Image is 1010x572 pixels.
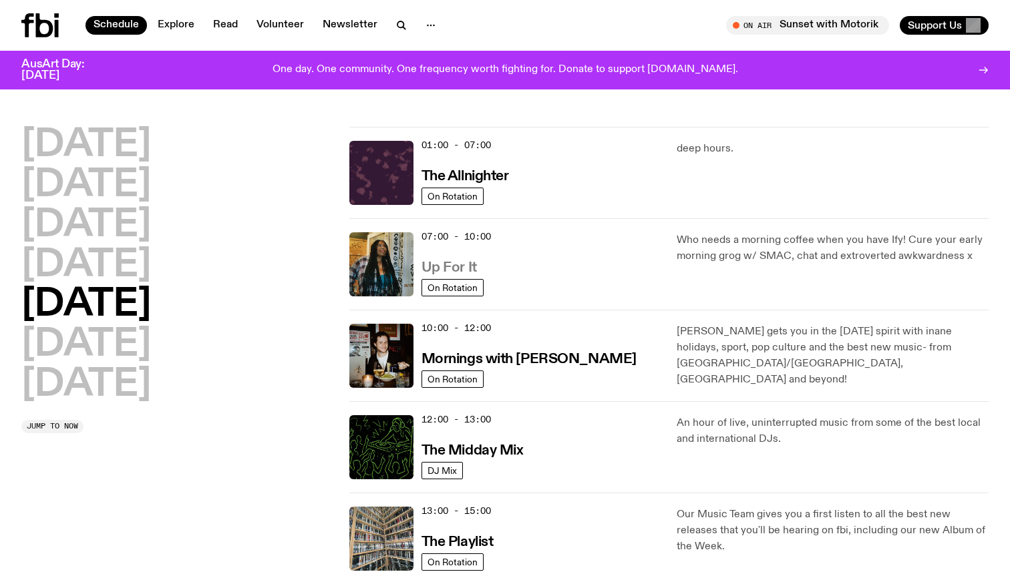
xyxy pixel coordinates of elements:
[422,139,491,152] span: 01:00 - 07:00
[422,462,463,479] a: DJ Mix
[21,326,151,364] button: [DATE]
[428,557,478,567] span: On Rotation
[349,232,413,296] img: Ify - a Brown Skin girl with black braided twists, looking up to the side with her tongue stickin...
[422,167,509,184] a: The Allnighter
[349,324,413,388] img: Sam blankly stares at the camera, brightly lit by a camera flash wearing a hat collared shirt and...
[21,247,151,284] button: [DATE]
[908,19,962,31] span: Support Us
[422,535,494,549] h3: The Playlist
[422,370,484,388] a: On Rotation
[428,374,478,384] span: On Rotation
[150,16,202,35] a: Explore
[677,141,989,157] p: deep hours.
[422,279,484,296] a: On Rotation
[900,16,989,35] button: Support Us
[349,507,413,571] img: A corner shot of the fbi music library
[27,422,78,430] span: Jump to now
[21,127,151,164] button: [DATE]
[677,415,989,447] p: An hour of live, uninterrupted music from some of the best local and international DJs.
[428,191,478,201] span: On Rotation
[21,366,151,404] button: [DATE]
[21,207,151,244] button: [DATE]
[422,352,637,366] h3: Mornings with [PERSON_NAME]
[428,465,457,475] span: DJ Mix
[422,170,509,184] h3: The Allnighter
[422,505,491,517] span: 13:00 - 15:00
[422,322,491,334] span: 10:00 - 12:00
[273,64,738,76] p: One day. One community. One frequency worth fighting for. Donate to support [DOMAIN_NAME].
[205,16,246,35] a: Read
[677,324,989,388] p: [PERSON_NAME] gets you in the [DATE] spirit with inane holidays, sport, pop culture and the best ...
[428,282,478,292] span: On Rotation
[21,286,151,324] button: [DATE]
[422,533,494,549] a: The Playlist
[677,507,989,555] p: Our Music Team gives you a first listen to all the best new releases that you'll be hearing on fb...
[422,553,484,571] a: On Rotation
[422,230,491,243] span: 07:00 - 10:00
[422,188,484,205] a: On Rotation
[726,16,889,35] button: On AirSunset with Motorik
[21,420,83,433] button: Jump to now
[248,16,312,35] a: Volunteer
[422,350,637,366] a: Mornings with [PERSON_NAME]
[422,444,524,458] h3: The Midday Mix
[422,441,524,458] a: The Midday Mix
[422,258,477,275] a: Up For It
[315,16,385,35] a: Newsletter
[677,232,989,264] p: Who needs a morning coffee when you have Ify! Cure your early morning grog w/ SMAC, chat and extr...
[422,261,477,275] h3: Up For It
[86,16,147,35] a: Schedule
[21,167,151,204] button: [DATE]
[422,413,491,426] span: 12:00 - 13:00
[21,59,107,81] h3: AusArt Day: [DATE]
